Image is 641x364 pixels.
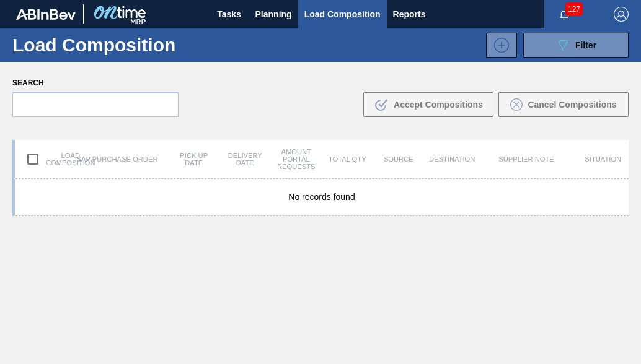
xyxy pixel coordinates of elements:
div: Amount Portal Requests [271,148,322,170]
span: Load Composition [304,7,381,22]
div: Situation [578,155,629,163]
button: Filter [523,33,629,58]
div: Pick up Date [169,152,220,167]
span: Tasks [216,7,243,22]
button: Accept Compositions [363,92,493,117]
span: Accept Compositions [394,100,483,110]
span: Planning [255,7,292,22]
div: Total Qty [322,155,373,163]
button: Notifications [544,6,584,23]
span: No records found [288,192,355,202]
img: TNhmsLtSVTkK8tSr43FrP2fwEKptu5GPRR3wAAAABJRU5ErkJggg== [16,9,76,20]
img: Logout [614,7,629,22]
div: Load composition [15,146,66,172]
button: Cancel Compositions [498,92,629,117]
div: SAP Purchase Order [66,155,169,163]
div: Delivery Date [219,152,271,167]
div: Source [373,155,425,163]
span: Cancel Compositions [528,100,616,110]
label: Search [12,74,179,92]
span: Filter [575,40,596,50]
span: Reports [393,7,426,22]
div: New Load Composition [480,33,517,58]
h1: Load Composition [12,38,190,52]
span: 127 [565,2,583,16]
div: Destination [424,155,475,163]
div: Supplier Note [475,155,578,163]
